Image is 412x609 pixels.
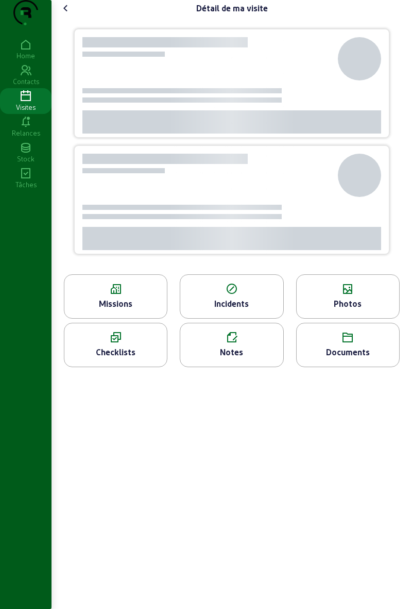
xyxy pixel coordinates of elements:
[64,298,167,310] div: Missions
[180,346,283,358] div: Notes
[180,298,283,310] div: Incidents
[196,2,268,14] div: Détail de ma visite
[297,346,399,358] div: Documents
[64,346,167,358] div: Checklists
[297,298,399,310] div: Photos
